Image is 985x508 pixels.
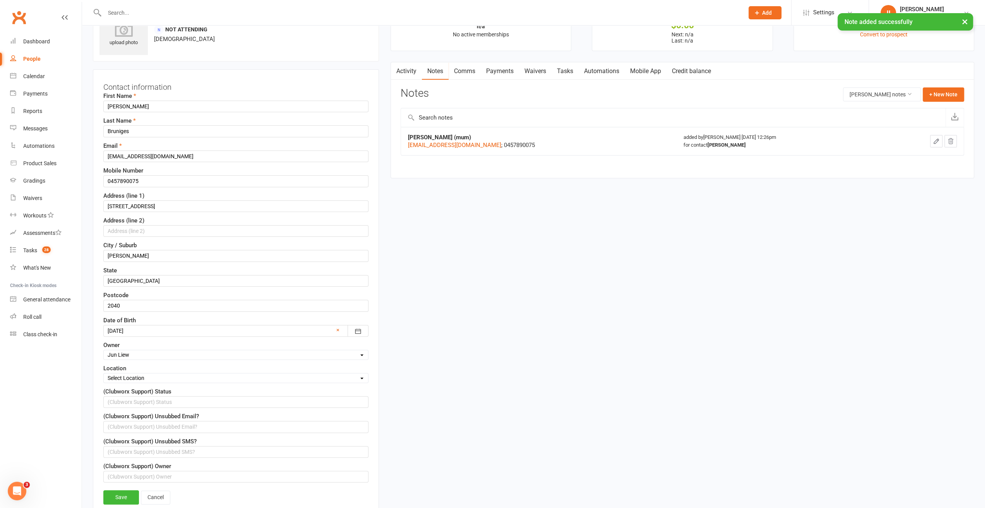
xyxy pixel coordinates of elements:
strong: [PERSON_NAME] (mum) [408,134,471,141]
a: Product Sales [10,155,82,172]
div: Class check-in [23,331,57,337]
label: Last Name [103,116,136,125]
a: People [10,50,82,68]
iframe: Intercom live chat [8,482,26,500]
input: Address (line 2) [103,225,368,237]
a: Tasks [552,62,579,80]
div: What's New [23,265,51,271]
a: Mobile App [625,62,666,80]
div: Roll call [23,314,41,320]
a: Class kiosk mode [10,326,82,343]
a: Reports [10,103,82,120]
label: First Name [103,91,136,101]
a: Convert to prospect [860,31,908,38]
div: Waivers [23,195,42,201]
input: (Clubworx Support) Unsubbed Email? [103,421,368,433]
div: Tasks [23,247,37,253]
input: Last Name [103,125,368,137]
input: (Clubworx Support) Unsubbed SMS? [103,446,368,458]
div: [PERSON_NAME] [900,6,963,13]
a: Roll call [10,308,82,326]
input: First Name [103,101,368,112]
a: Automations [10,137,82,155]
label: (Clubworx Support) Owner [103,462,171,471]
a: Waivers [10,190,82,207]
input: Search notes [401,108,946,127]
a: Waivers [519,62,552,80]
a: Automations [579,62,625,80]
a: Payments [481,62,519,80]
div: Calendar [23,73,45,79]
a: Credit balance [666,62,716,80]
div: JL [881,5,896,21]
input: Address (line 1) [103,200,368,212]
label: Address (line 2) [103,216,144,225]
a: Tasks 28 [10,242,82,259]
input: City / Suburb [103,250,368,262]
a: Save [103,490,139,504]
label: (Clubworx Support) Status [103,387,171,396]
label: City / Suburb [103,241,137,250]
div: Product Sales [23,160,57,166]
input: Search... [102,7,738,18]
label: Owner [103,340,120,350]
div: Gradings [23,178,45,184]
label: State [103,266,117,275]
a: Notes [422,62,449,80]
label: Postcode [103,291,128,300]
a: Workouts [10,207,82,224]
div: Messages [23,125,48,132]
div: People [23,56,41,62]
div: ; 0457890075 [408,141,601,149]
div: added by [PERSON_NAME] [DATE] 12:26pm [683,133,877,149]
input: (Clubworx Support) Owner [103,471,368,482]
strong: [PERSON_NAME] [707,142,745,148]
span: 28 [42,246,51,253]
p: Next: n/a Last: n/a [599,31,765,44]
label: Date of Birth [103,316,136,325]
label: (Clubworx Support) Unsubbed Email? [103,412,199,421]
div: Dashboard [23,38,50,44]
div: Assessments [23,230,62,236]
input: State [103,275,368,287]
a: [EMAIL_ADDRESS][DOMAIN_NAME] [408,142,501,149]
div: Head Academy Leichhardt [900,13,963,20]
a: Gradings [10,172,82,190]
a: General attendance kiosk mode [10,291,82,308]
a: Payments [10,85,82,103]
a: × [336,325,339,335]
input: Postcode [103,300,368,311]
div: Automations [23,143,55,149]
input: Email [103,151,368,162]
h3: Contact information [103,80,368,91]
label: (Clubworx Support) Unsubbed SMS? [103,437,197,446]
div: General attendance [23,296,70,303]
span: Settings [813,4,834,21]
div: Payments [23,91,48,97]
a: Calendar [10,68,82,85]
label: Address (line 1) [103,191,144,200]
span: Add [762,10,772,16]
label: Location [103,364,126,373]
div: for contact [683,141,877,149]
button: + New Note [923,87,964,101]
a: Clubworx [9,8,29,27]
input: Mobile Number [103,175,368,187]
label: Email [103,141,122,151]
a: Cancel [141,491,170,505]
button: Add [749,6,781,19]
div: Reports [23,108,42,114]
div: upload photo [99,21,148,47]
a: Dashboard [10,33,82,50]
a: Comms [449,62,481,80]
span: 3 [24,482,30,488]
button: [PERSON_NAME] notes [843,87,921,101]
label: Mobile Number [103,166,143,175]
div: Workouts [23,212,46,219]
span: [DEMOGRAPHIC_DATA] [154,36,215,43]
h3: Notes [401,87,429,101]
div: Note added successfully [838,13,973,31]
button: × [958,13,972,30]
a: Activity [391,62,422,80]
a: Messages [10,120,82,137]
